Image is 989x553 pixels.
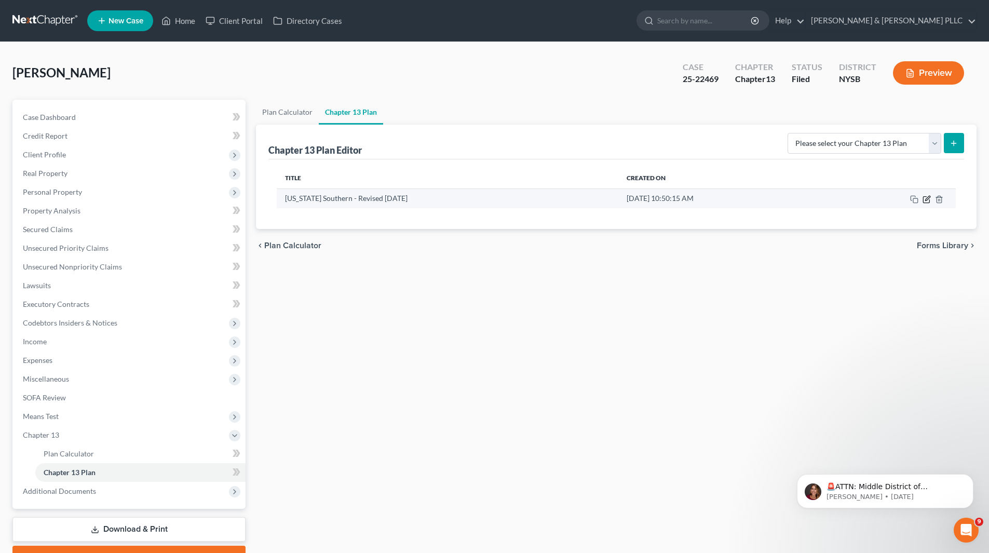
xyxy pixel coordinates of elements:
span: 13 [766,74,775,84]
span: Chapter 13 Plan [44,468,96,477]
i: chevron_left [256,241,264,250]
div: Case [683,61,719,73]
span: Miscellaneous [23,374,69,383]
span: Means Test [23,412,59,421]
td: [DATE] 10:50:15 AM [618,188,823,208]
div: Status [792,61,822,73]
button: Preview [893,61,964,85]
span: Client Profile [23,150,66,159]
a: Case Dashboard [15,108,246,127]
span: Secured Claims [23,225,73,234]
a: Credit Report [15,127,246,145]
div: Chapter [735,73,775,85]
a: Unsecured Priority Claims [15,239,246,258]
button: Forms Library chevron_right [917,241,977,250]
iframe: Intercom notifications message [781,452,989,525]
div: 25-22469 [683,73,719,85]
a: Lawsuits [15,276,246,295]
span: [PERSON_NAME] [12,65,111,80]
a: Property Analysis [15,201,246,220]
th: Title [277,168,618,188]
span: Codebtors Insiders & Notices [23,318,117,327]
span: Executory Contracts [23,300,89,308]
iframe: Intercom live chat [954,518,979,543]
span: Case Dashboard [23,113,76,122]
a: Directory Cases [268,11,347,30]
a: SOFA Review [15,388,246,407]
div: Chapter [735,61,775,73]
a: Help [770,11,805,30]
div: Chapter 13 Plan Editor [268,144,362,156]
a: Plan Calculator [35,444,246,463]
input: Search by name... [657,11,752,30]
div: NYSB [839,73,876,85]
span: Credit Report [23,131,67,140]
span: Personal Property [23,187,82,196]
a: Home [156,11,200,30]
a: Executory Contracts [15,295,246,314]
div: Filed [792,73,822,85]
th: Created On [618,168,823,188]
button: chevron_left Plan Calculator [256,241,321,250]
a: Secured Claims [15,220,246,239]
span: SOFA Review [23,393,66,402]
span: New Case [109,17,143,25]
span: Chapter 13 [23,430,59,439]
span: Expenses [23,356,52,365]
span: Unsecured Nonpriority Claims [23,262,122,271]
span: 9 [975,518,983,526]
i: chevron_right [968,241,977,250]
a: Plan Calculator [256,100,319,125]
a: [PERSON_NAME] & [PERSON_NAME] PLLC [806,11,976,30]
span: Unsecured Priority Claims [23,244,109,252]
span: Additional Documents [23,487,96,495]
a: Download & Print [12,517,246,542]
span: Plan Calculator [44,449,94,458]
a: Unsecured Nonpriority Claims [15,258,246,276]
span: Property Analysis [23,206,80,215]
div: District [839,61,876,73]
span: Plan Calculator [264,241,321,250]
span: Lawsuits [23,281,51,290]
a: Client Portal [200,11,268,30]
td: [US_STATE] Southern - Revised [DATE] [277,188,618,208]
span: Real Property [23,169,67,178]
span: Income [23,337,47,346]
a: Chapter 13 Plan [35,463,246,482]
a: Chapter 13 Plan [319,100,383,125]
span: Forms Library [917,241,968,250]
